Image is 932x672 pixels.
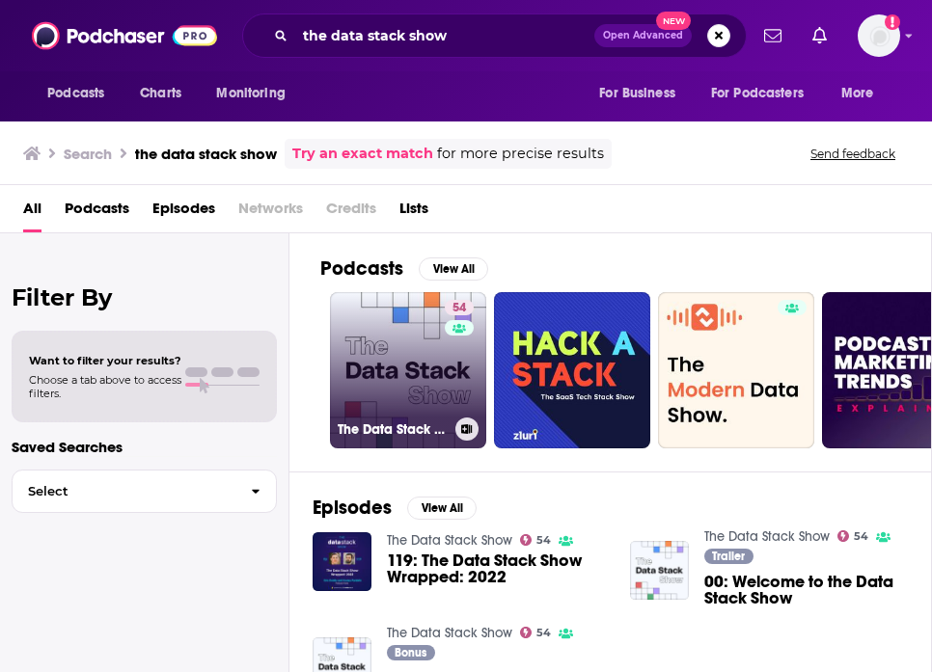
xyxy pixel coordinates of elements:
[586,75,699,112] button: open menu
[29,373,181,400] span: Choose a tab above to access filters.
[704,574,924,606] a: 00: Welcome to the Data Stack Show
[712,551,745,562] span: Trailer
[841,80,874,107] span: More
[338,421,448,438] h3: The Data Stack Show
[656,12,691,30] span: New
[12,438,277,456] p: Saved Searches
[603,31,683,40] span: Open Advanced
[64,145,112,163] h3: Search
[407,497,477,520] button: View All
[320,256,488,281] a: PodcastsView All
[135,145,277,163] h3: the data stack show
[29,354,181,367] span: Want to filter your results?
[536,629,551,637] span: 54
[805,19,835,52] a: Show notifications dropdown
[313,496,392,520] h2: Episodes
[756,19,789,52] a: Show notifications dropdown
[47,80,104,107] span: Podcasts
[858,14,900,57] span: Logged in as allisonstowell
[520,627,552,638] a: 54
[805,146,901,162] button: Send feedback
[395,647,426,659] span: Bonus
[295,20,594,51] input: Search podcasts, credits, & more...
[203,75,310,112] button: open menu
[594,24,692,47] button: Open AdvancedNew
[630,541,689,600] img: 00: Welcome to the Data Stack Show
[699,75,832,112] button: open menu
[313,532,371,591] img: 119: The Data Stack Show Wrapped: 2022
[313,496,477,520] a: EpisodesView All
[32,17,217,54] img: Podchaser - Follow, Share and Rate Podcasts
[520,534,552,546] a: 54
[292,143,433,165] a: Try an exact match
[387,552,607,585] a: 119: The Data Stack Show Wrapped: 2022
[704,528,830,545] a: The Data Stack Show
[320,256,403,281] h2: Podcasts
[885,14,900,30] svg: Add a profile image
[711,80,804,107] span: For Podcasters
[452,299,466,318] span: 54
[216,80,285,107] span: Monitoring
[437,143,604,165] span: for more precise results
[828,75,898,112] button: open menu
[65,193,129,232] a: Podcasts
[238,193,303,232] span: Networks
[140,80,181,107] span: Charts
[445,300,474,315] a: 54
[419,257,488,281] button: View All
[12,470,277,513] button: Select
[858,14,900,57] img: User Profile
[399,193,428,232] a: Lists
[854,532,868,541] span: 54
[536,536,551,545] span: 54
[387,532,512,549] a: The Data Stack Show
[599,80,675,107] span: For Business
[34,75,129,112] button: open menu
[387,625,512,641] a: The Data Stack Show
[152,193,215,232] a: Episodes
[12,283,277,311] h2: Filter By
[837,530,869,542] a: 54
[23,193,41,232] a: All
[242,13,747,58] div: Search podcasts, credits, & more...
[326,193,376,232] span: Credits
[858,14,900,57] button: Show profile menu
[127,75,193,112] a: Charts
[13,485,235,497] span: Select
[330,292,486,448] a: 54The Data Stack Show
